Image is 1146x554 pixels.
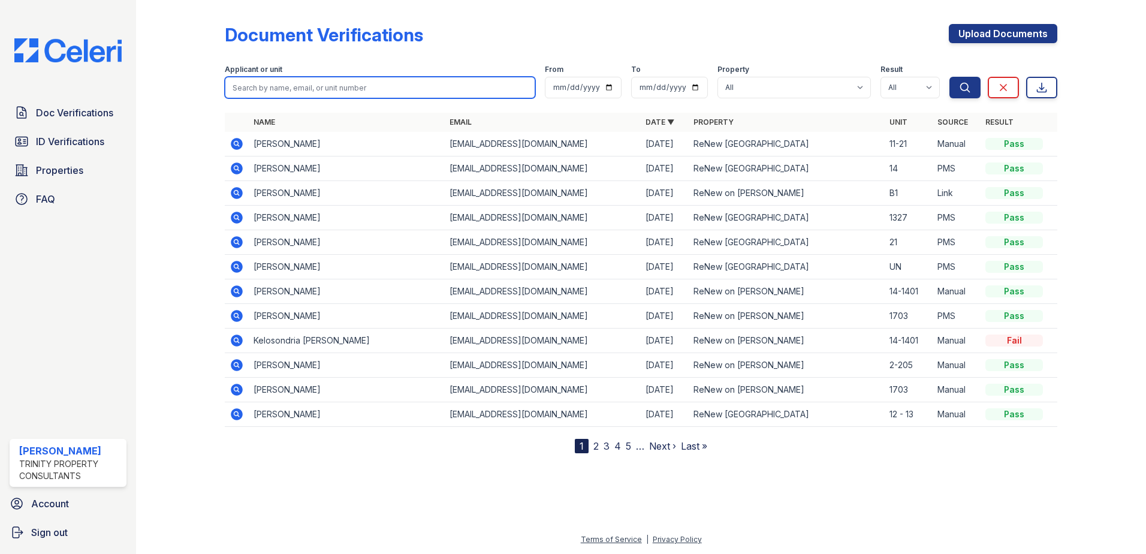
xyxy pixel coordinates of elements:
div: Pass [985,162,1043,174]
td: [DATE] [641,181,689,206]
td: [PERSON_NAME] [249,353,445,378]
div: Pass [985,285,1043,297]
td: UN [885,255,933,279]
td: ReNew on [PERSON_NAME] [689,353,885,378]
a: Last » [681,440,707,452]
div: Pass [985,359,1043,371]
a: Result [985,118,1014,127]
label: Property [717,65,749,74]
div: | [646,535,649,544]
td: [EMAIL_ADDRESS][DOMAIN_NAME] [445,402,641,427]
td: Link [933,181,981,206]
td: Manual [933,132,981,156]
td: ReNew on [PERSON_NAME] [689,279,885,304]
td: ReNew [GEOGRAPHIC_DATA] [689,132,885,156]
a: Unit [889,118,907,127]
div: Pass [985,212,1043,224]
td: 12 - 13 [885,402,933,427]
label: To [631,65,641,74]
a: Doc Verifications [10,101,126,125]
a: Privacy Policy [653,535,702,544]
td: [EMAIL_ADDRESS][DOMAIN_NAME] [445,279,641,304]
td: [PERSON_NAME] [249,230,445,255]
label: From [545,65,563,74]
td: 1327 [885,206,933,230]
a: Property [693,118,734,127]
div: Pass [985,384,1043,396]
td: 14 [885,156,933,181]
td: [DATE] [641,279,689,304]
label: Result [880,65,903,74]
td: [PERSON_NAME] [249,255,445,279]
div: Pass [985,261,1043,273]
td: ReNew [GEOGRAPHIC_DATA] [689,206,885,230]
td: ReNew [GEOGRAPHIC_DATA] [689,402,885,427]
div: [PERSON_NAME] [19,444,122,458]
img: CE_Logo_Blue-a8612792a0a2168367f1c8372b55b34899dd931a85d93a1a3d3e32e68fde9ad4.png [5,38,131,62]
a: ID Verifications [10,130,126,153]
div: Pass [985,408,1043,420]
a: 4 [614,440,621,452]
div: Trinity Property Consultants [19,458,122,482]
td: [EMAIL_ADDRESS][DOMAIN_NAME] [445,206,641,230]
div: Document Verifications [225,24,423,46]
span: Properties [36,163,83,177]
td: Manual [933,402,981,427]
td: Manual [933,329,981,353]
td: ReNew [GEOGRAPHIC_DATA] [689,255,885,279]
td: Manual [933,353,981,378]
td: [EMAIL_ADDRESS][DOMAIN_NAME] [445,230,641,255]
td: PMS [933,206,981,230]
td: [EMAIL_ADDRESS][DOMAIN_NAME] [445,378,641,402]
td: 21 [885,230,933,255]
td: Manual [933,378,981,402]
a: 3 [604,440,610,452]
td: Manual [933,279,981,304]
a: Email [450,118,472,127]
td: [EMAIL_ADDRESS][DOMAIN_NAME] [445,255,641,279]
td: [DATE] [641,156,689,181]
td: Kelosondria [PERSON_NAME] [249,329,445,353]
span: Sign out [31,525,68,540]
td: [EMAIL_ADDRESS][DOMAIN_NAME] [445,353,641,378]
td: [DATE] [641,304,689,329]
td: 1703 [885,378,933,402]
td: PMS [933,255,981,279]
span: Account [31,496,69,511]
div: 1 [575,439,589,453]
td: [PERSON_NAME] [249,304,445,329]
span: Doc Verifications [36,106,113,120]
td: 11-21 [885,132,933,156]
td: [EMAIL_ADDRESS][DOMAIN_NAME] [445,132,641,156]
td: [DATE] [641,206,689,230]
span: FAQ [36,192,55,206]
button: Sign out [5,520,131,544]
a: Upload Documents [949,24,1057,43]
a: FAQ [10,187,126,211]
div: Pass [985,187,1043,199]
td: ReNew on [PERSON_NAME] [689,181,885,206]
a: 5 [626,440,631,452]
td: [PERSON_NAME] [249,402,445,427]
td: [PERSON_NAME] [249,279,445,304]
div: Pass [985,236,1043,248]
td: ReNew [GEOGRAPHIC_DATA] [689,230,885,255]
td: [EMAIL_ADDRESS][DOMAIN_NAME] [445,329,641,353]
a: Name [254,118,275,127]
span: ID Verifications [36,134,104,149]
div: Fail [985,335,1043,347]
td: ReNew on [PERSON_NAME] [689,329,885,353]
span: … [636,439,644,453]
td: PMS [933,156,981,181]
td: [DATE] [641,255,689,279]
td: [EMAIL_ADDRESS][DOMAIN_NAME] [445,304,641,329]
td: [DATE] [641,132,689,156]
a: Properties [10,158,126,182]
label: Applicant or unit [225,65,282,74]
a: Date ▼ [646,118,674,127]
td: [DATE] [641,329,689,353]
a: Terms of Service [581,535,642,544]
td: PMS [933,304,981,329]
td: 14-1401 [885,329,933,353]
td: [PERSON_NAME] [249,206,445,230]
